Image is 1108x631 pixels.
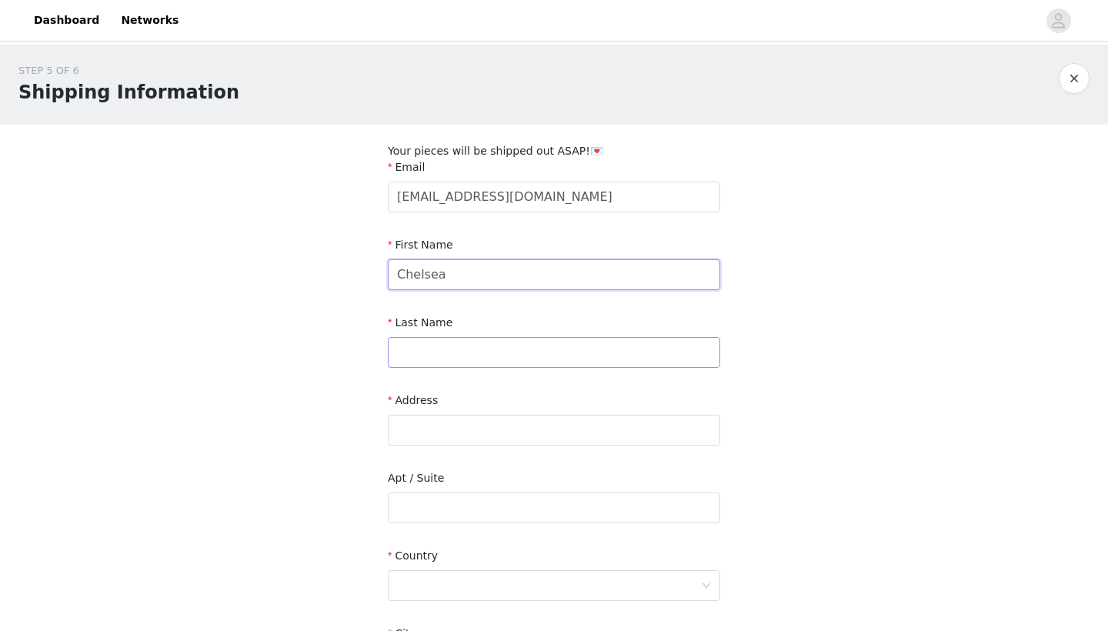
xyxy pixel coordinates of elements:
[388,143,720,159] p: Your pieces will be shipped out ASAP!💌
[388,472,444,484] label: Apt / Suite
[25,3,108,38] a: Dashboard
[18,63,239,78] div: STEP 5 OF 6
[388,161,425,173] label: Email
[388,239,453,251] label: First Name
[388,316,452,329] label: Last Name
[388,549,438,562] label: Country
[18,78,239,106] h1: Shipping Information
[1051,8,1066,33] div: avatar
[112,3,188,38] a: Networks
[702,581,711,592] i: icon: down
[388,394,438,406] label: Address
